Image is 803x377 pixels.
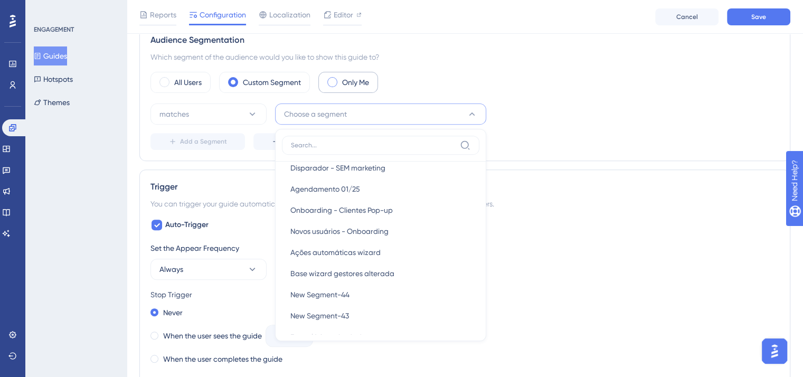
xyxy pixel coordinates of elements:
label: All Users [174,76,202,89]
span: Choose a segment [284,108,347,120]
span: Localization [269,8,310,21]
label: Only Me [342,76,369,89]
span: Configuration [200,8,246,21]
div: Set the Appear Frequency [150,242,779,255]
div: Audience Segmentation [150,34,779,46]
span: Disparador - SEM marketing [290,162,385,174]
span: Novos usuários - Onboarding [290,225,389,238]
span: Onboarding - Clientes Pop-up [290,204,393,216]
span: Add a Segment [180,137,227,146]
span: Reports [150,8,176,21]
span: Always [159,263,183,276]
button: Add a Segment [150,133,245,150]
span: Need Help? [25,3,66,15]
span: New Segment-44 [290,288,349,301]
span: Base wizard gestores alterada [290,267,394,280]
label: Custom Segment [243,76,301,89]
button: Create a Segment [253,133,356,150]
div: ENGAGEMENT [34,25,74,34]
label: When the user completes the guide [163,353,282,365]
button: Choose a segment [275,103,486,125]
button: Novos usuários - Onboarding [282,221,479,242]
button: Guides [34,46,67,65]
span: Formulário embedado - gestores [290,331,402,343]
button: matches [150,103,267,125]
button: Ações automáticas wizard [282,242,479,263]
button: Themes [34,93,70,112]
div: Stop Trigger [150,288,779,301]
span: matches [159,108,189,120]
label: Never [163,306,183,319]
button: New Segment-44 [282,284,479,305]
span: Editor [334,8,353,21]
div: Which segment of the audience would you like to show this guide to? [150,51,779,63]
input: Search... [291,141,456,149]
span: New Segment-43 [290,309,349,322]
span: Ações automáticas wizard [290,246,381,259]
button: Formulário embedado - gestores [282,326,479,347]
iframe: UserGuiding AI Assistant Launcher [759,335,790,367]
button: Onboarding - Clientes Pop-up [282,200,479,221]
label: When the user sees the guide [163,329,262,342]
button: Cancel [655,8,719,25]
button: New Segment-43 [282,305,479,326]
div: Trigger [150,181,779,193]
button: Agendamento 01/25 [282,178,479,200]
button: Base wizard gestores alterada [282,263,479,284]
span: Agendamento 01/25 [290,183,360,195]
div: You can trigger your guide automatically when the target URL is visited, and/or use the custom tr... [150,197,779,210]
span: Auto-Trigger [165,219,209,231]
button: Always [150,259,267,280]
span: Save [751,13,766,21]
button: Disparador - SEM marketing [282,157,479,178]
button: Hotspots [34,70,73,89]
span: Cancel [676,13,698,21]
button: Save [727,8,790,25]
